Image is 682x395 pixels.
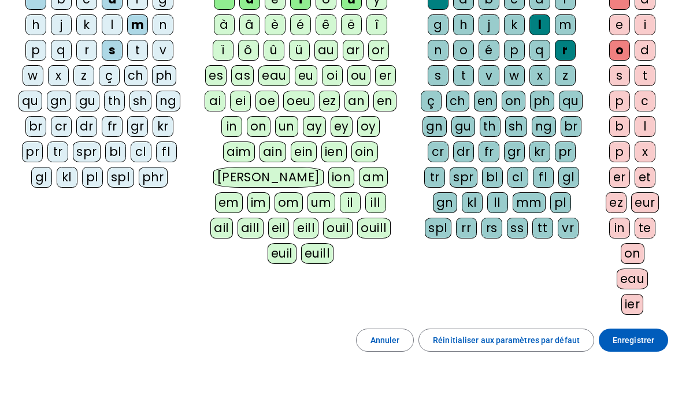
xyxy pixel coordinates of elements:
div: h [453,14,474,35]
div: ey [331,116,353,137]
div: o [453,40,474,61]
div: gu [76,91,99,111]
div: p [25,40,46,61]
div: ë [341,14,362,35]
div: k [76,14,97,35]
div: fr [102,116,123,137]
div: an [344,91,369,111]
div: ouill [357,218,390,239]
div: é [479,40,499,61]
div: m [127,14,148,35]
div: r [555,40,576,61]
div: phr [139,167,168,188]
div: un [275,116,298,137]
div: j [479,14,499,35]
div: à [214,14,235,35]
div: x [529,65,550,86]
div: om [275,192,303,213]
div: k [504,14,525,35]
div: v [479,65,499,86]
button: Enregistrer [599,329,668,352]
div: v [153,40,173,61]
div: i [635,14,655,35]
div: on [247,116,270,137]
div: ez [606,192,627,213]
div: en [474,91,497,111]
div: t [635,65,655,86]
div: n [428,40,449,61]
div: kl [57,167,77,188]
div: or [368,40,389,61]
div: eur [631,192,659,213]
div: fl [533,167,554,188]
div: ch [124,65,147,86]
div: au [314,40,338,61]
div: gl [31,167,52,188]
div: cr [51,116,72,137]
div: pr [555,141,576,162]
div: cr [428,141,449,162]
div: on [621,243,644,264]
div: ai [205,91,225,111]
div: ill [365,192,386,213]
div: s [609,65,630,86]
div: aill [238,218,264,239]
div: î [366,14,387,35]
div: ouil [323,218,353,239]
div: w [504,65,525,86]
div: cl [507,167,528,188]
div: p [504,40,525,61]
div: ien [321,141,347,162]
div: ê [316,14,336,35]
div: th [480,116,501,137]
div: dr [76,116,97,137]
div: vr [558,218,579,239]
div: ss [507,218,528,239]
div: j [51,14,72,35]
div: th [104,91,125,111]
div: c [635,91,655,111]
div: â [239,14,260,35]
div: eu [295,65,317,86]
div: bl [105,141,126,162]
div: qu [18,91,42,111]
div: fl [156,141,177,162]
div: sh [129,91,151,111]
div: cl [131,141,151,162]
div: er [609,167,630,188]
div: in [609,218,630,239]
div: m [555,14,576,35]
div: im [247,192,270,213]
div: n [153,14,173,35]
div: oy [357,116,380,137]
div: kr [153,116,173,137]
div: euil [268,243,296,264]
div: euill [301,243,333,264]
div: qu [559,91,583,111]
span: Annuler [370,333,400,347]
div: s [428,65,449,86]
div: et [635,167,655,188]
div: oi [322,65,343,86]
div: ng [532,116,556,137]
div: t [453,65,474,86]
div: q [51,40,72,61]
div: spr [450,167,477,188]
div: ll [487,192,508,213]
div: rs [481,218,502,239]
div: am [359,167,388,188]
div: p [609,91,630,111]
div: gr [127,116,148,137]
div: bl [482,167,503,188]
button: Réinitialiser aux paramètres par défaut [418,329,594,352]
div: ph [530,91,554,111]
div: gn [433,192,457,213]
div: b [609,116,630,137]
div: spl [425,218,451,239]
div: è [265,14,286,35]
div: d [635,40,655,61]
div: e [609,14,630,35]
div: eau [617,269,648,289]
div: in [221,116,242,137]
div: rr [456,218,477,239]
